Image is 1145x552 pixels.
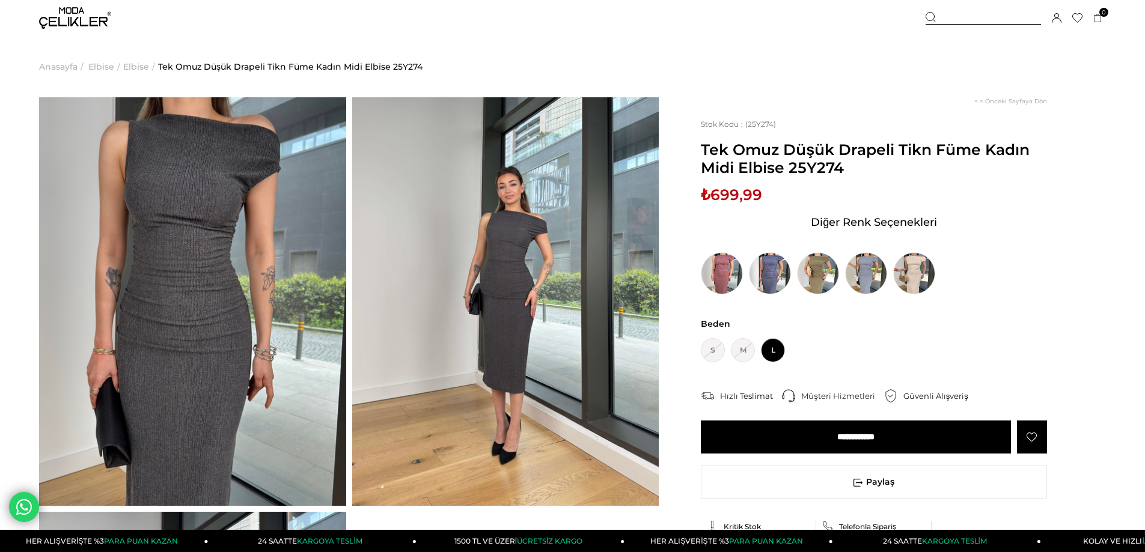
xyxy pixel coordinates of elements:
[1099,8,1108,17] span: 0
[749,252,791,294] img: Tek Omuz Düşük Drapeli Tikn İndigo Kadın Midi Elbise 25Y274
[701,120,776,129] span: (25Y274)
[701,120,745,129] span: Stok Kodu
[729,536,803,545] span: PARA PUAN KAZAN
[88,36,123,97] li: >
[724,522,761,531] span: Kritik Stok
[701,252,743,294] img: Tek Omuz Düşük Drapeli Tikn Bordo Kadın Midi Elbise 25Y274
[517,536,582,545] span: ÜCRETSİZ KARGO
[974,97,1047,105] a: < < Önceki Sayfaya Dön
[39,36,87,97] li: >
[720,390,782,401] div: Hızlı Teslimat
[701,141,1047,177] span: Tek Omuz Düşük Drapeli Tikn Füme Kadın Midi Elbise 25Y274
[297,536,362,545] span: KARGOYA TESLİM
[839,522,896,531] span: Telefonla Sipariş
[1093,14,1102,23] a: 0
[104,536,178,545] span: PARA PUAN KAZAN
[822,521,926,532] a: Telefonla Sipariş
[701,186,762,204] span: ₺699,99
[701,466,1046,498] span: Paylaş
[39,36,78,97] a: Anasayfa
[158,36,423,97] a: Tek Omuz Düşük Drapeli Tikn Füme Kadın Midi Elbise 25Y274
[903,390,977,401] div: Güvenli Alışveriş
[701,389,714,402] img: shipping.png
[701,338,725,362] span: S
[884,389,897,402] img: security.png
[123,36,149,97] a: Elbise
[731,338,755,362] span: M
[417,530,624,552] a: 1500 TL VE ÜZERİÜCRETSİZ KARGO
[761,338,785,362] span: L
[707,521,810,532] a: Kritik Stok
[1017,420,1047,453] a: Favorilere Ekle
[701,318,1047,329] span: Beden
[893,252,935,294] img: Tek Omuz Düşük Drapeli Tikn Krem Kadın Midi Elbise 25Y274
[833,530,1041,552] a: 24 SAATTEKARGOYA TESLİM
[624,530,832,552] a: HER ALIŞVERİŞTE %3PARA PUAN KAZAN
[352,97,659,506] img: Tikn elbise 25Y274
[88,36,114,97] a: Elbise
[922,536,987,545] span: KARGOYA TESLİM
[845,252,887,294] img: Tek Omuz Düşük Drapeli Tikn Mavi Kadın Midi Elbise 25Y274
[209,530,417,552] a: 24 SAATTEKARGOYA TESLİM
[39,97,346,506] img: Tikn elbise 25Y274
[39,7,111,29] img: logo
[797,252,839,294] img: Tek Omuz Düşük Drapeli Tikn Haki Kadın Midi Elbise 25Y274
[811,213,937,232] span: Diğer Renk Seçenekleri
[801,390,884,401] div: Müşteri Hizmetleri
[782,389,795,402] img: call-center.png
[123,36,158,97] li: >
